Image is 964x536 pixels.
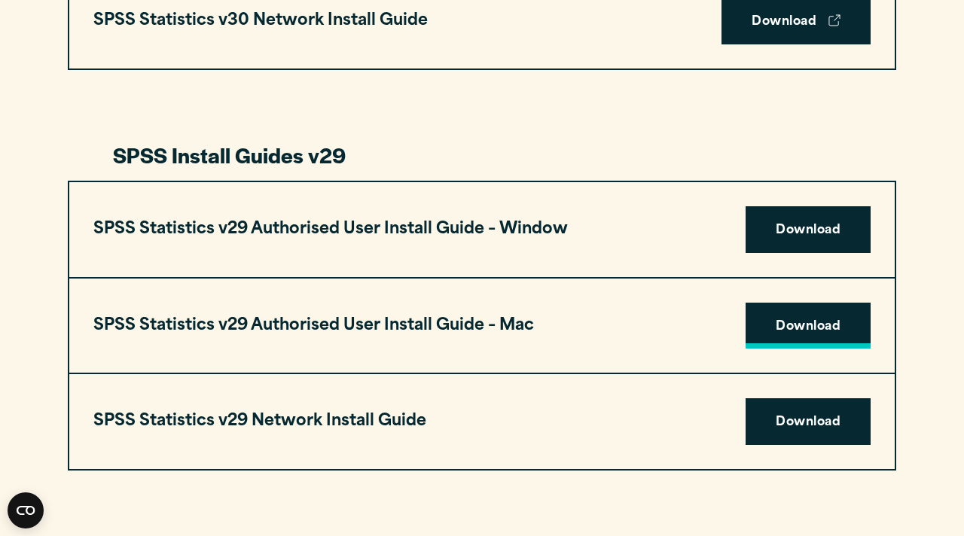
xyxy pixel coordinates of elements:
[93,312,534,340] h3: SPSS Statistics v29 Authorised User Install Guide – Mac
[113,141,851,169] h3: SPSS Install Guides v29
[93,215,568,244] h3: SPSS Statistics v29 Authorised User Install Guide – Window
[8,492,44,528] button: Open CMP widget
[746,398,871,445] a: Download
[746,206,871,253] a: Download
[93,7,428,35] h3: SPSS Statistics v30 Network Install Guide
[746,303,871,349] a: Download
[93,407,426,436] h3: SPSS Statistics v29 Network Install Guide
